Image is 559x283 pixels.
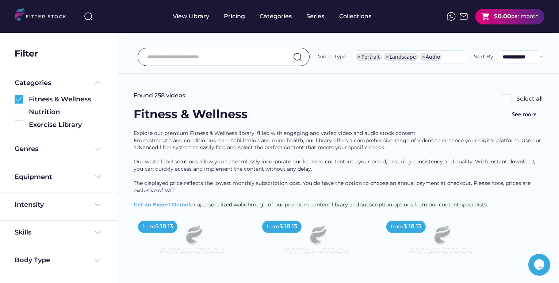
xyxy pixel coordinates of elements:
[516,95,543,103] div: Select all
[279,222,297,230] div: $ 18.13
[200,201,488,208] span: personalized walkthrough of our premium content library and subscription options from our content...
[267,223,279,230] div: from
[481,12,490,21] button: shopping_cart
[155,222,173,230] div: $ 18.13
[528,254,552,276] iframe: chat widget
[142,223,155,230] div: from
[173,12,209,20] div: View Library
[269,216,363,269] img: Frame%2079%20%281%29.svg
[474,53,493,61] div: Sort By
[134,201,188,208] a: Get an Expert Demo
[224,12,245,20] div: Pricing
[15,8,72,23] img: LOGO.svg
[386,54,389,59] span: ×
[134,106,248,123] div: Fitness & Wellness
[134,130,543,209] div: Explore our premium Fitness & Wellness library, filled with engaging and varied video and audio s...
[93,200,102,209] img: Frame%20%284%29.svg
[29,120,102,129] div: Exercise Library
[93,256,102,265] img: Frame%20%284%29.svg
[29,108,102,117] div: Nutrition
[15,108,23,116] img: Rectangle%205126.svg
[506,106,543,123] button: See more
[318,53,346,61] div: Video Type
[511,13,539,20] div: per month
[420,53,442,61] li: Audio
[260,4,269,11] div: fvck
[134,92,185,100] div: Found 258 videos
[394,216,487,269] img: Frame%2079%20%281%29.svg
[93,145,102,154] img: Frame%20%284%29.svg
[15,47,38,60] div: Filter
[93,172,102,181] img: Frame%20%284%29.svg
[422,54,425,59] span: ×
[494,12,498,20] div: $
[391,223,403,230] div: from
[15,256,50,265] div: Body Type
[384,53,418,61] li: Landscape
[293,53,302,61] img: search-normal.svg
[15,200,44,209] div: Intensity
[403,222,421,230] div: $ 18.13
[447,12,456,21] img: meteor-icons_whatsapp%20%281%29.svg
[459,12,468,21] img: Frame%2051.svg
[15,78,51,88] div: Categories
[306,12,325,20] div: Series
[93,78,102,87] img: Frame%20%285%29.svg
[15,120,23,129] img: Rectangle%205126.svg
[134,180,532,194] span: The displayed price reflects the lowest monthly subscription cost. You do have the option to choo...
[356,53,382,61] li: Portrait
[93,228,102,237] img: Frame%20%284%29.svg
[15,144,38,154] div: Genres
[15,228,33,237] div: Skills
[145,216,239,269] img: Frame%2079%20%281%29.svg
[29,95,102,104] div: Fitness & Wellness
[15,172,52,182] div: Equipment
[498,13,511,20] strong: 0.00
[84,12,93,21] img: search-normal%203.svg
[260,12,292,20] div: Categories
[358,54,361,59] span: ×
[502,94,511,103] img: Rectangle%205126.svg
[15,95,23,104] img: Group%201000002360.svg
[339,12,371,20] div: Collections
